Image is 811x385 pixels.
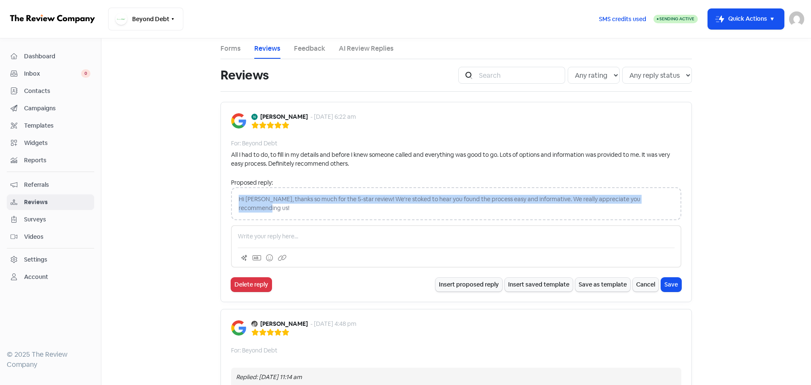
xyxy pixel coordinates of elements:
[7,66,94,82] a: Inbox 0
[7,350,94,370] div: © 2025 The Review Company
[231,346,278,355] div: For: Beyond Debt
[7,212,94,227] a: Surveys
[7,194,94,210] a: Reviews
[231,113,246,128] img: Image
[505,278,573,292] button: Insert saved template
[7,83,94,99] a: Contacts
[220,44,241,54] a: Forms
[435,278,502,292] button: Insert proposed reply
[599,15,646,24] span: SMS credits used
[24,180,90,189] span: Referrals
[575,278,630,292] button: Save as template
[231,150,681,168] div: All I had to do, to fill in my details and before I knew someone called and everything was good t...
[236,373,302,381] i: Replied: [DATE] 11:14 am
[24,255,47,264] div: Settings
[708,9,784,29] button: Quick Actions
[661,278,681,292] button: Save
[310,319,357,328] div: - [DATE] 4:48 pm
[260,112,308,121] b: [PERSON_NAME]
[474,67,565,84] input: Search
[24,87,90,96] span: Contacts
[294,44,325,54] a: Feedback
[653,14,698,24] a: Sending Active
[7,177,94,193] a: Referrals
[7,118,94,134] a: Templates
[7,101,94,116] a: Campaigns
[24,69,81,78] span: Inbox
[81,69,90,78] span: 0
[7,252,94,268] a: Settings
[7,49,94,64] a: Dashboard
[310,112,356,121] div: - [DATE] 6:22 am
[254,44,280,54] a: Reviews
[24,139,90,147] span: Widgets
[231,278,272,292] button: Delete reply
[24,198,90,207] span: Reviews
[24,232,90,241] span: Videos
[231,187,681,220] div: Hi [PERSON_NAME], thanks so much for the 5-star review! We're stoked to hear you found the proces...
[7,153,94,168] a: Reports
[24,156,90,165] span: Reports
[260,319,308,328] b: [PERSON_NAME]
[24,121,90,130] span: Templates
[251,114,258,120] img: Avatar
[231,139,278,148] div: For: Beyond Debt
[789,11,804,27] img: User
[339,44,394,54] a: AI Review Replies
[24,52,90,61] span: Dashboard
[24,104,90,113] span: Campaigns
[592,14,653,23] a: SMS credits used
[24,215,90,224] span: Surveys
[7,269,94,285] a: Account
[251,321,258,327] img: Avatar
[659,16,694,22] span: Sending Active
[220,62,269,89] h1: Reviews
[7,229,94,245] a: Videos
[231,178,681,187] div: Proposed reply:
[633,278,659,292] button: Cancel
[24,273,48,281] div: Account
[231,320,246,336] img: Image
[108,8,183,30] button: Beyond Debt
[7,135,94,151] a: Widgets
